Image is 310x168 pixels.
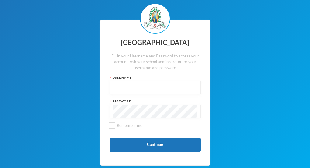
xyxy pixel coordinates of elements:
div: Password [110,99,201,104]
span: Remember me [114,123,145,128]
div: Fill in your Username and Password to access your account. Ask your school administrator for your... [110,53,201,71]
button: Continue [110,138,201,152]
div: [GEOGRAPHIC_DATA] [110,37,201,49]
div: Username [110,75,201,80]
